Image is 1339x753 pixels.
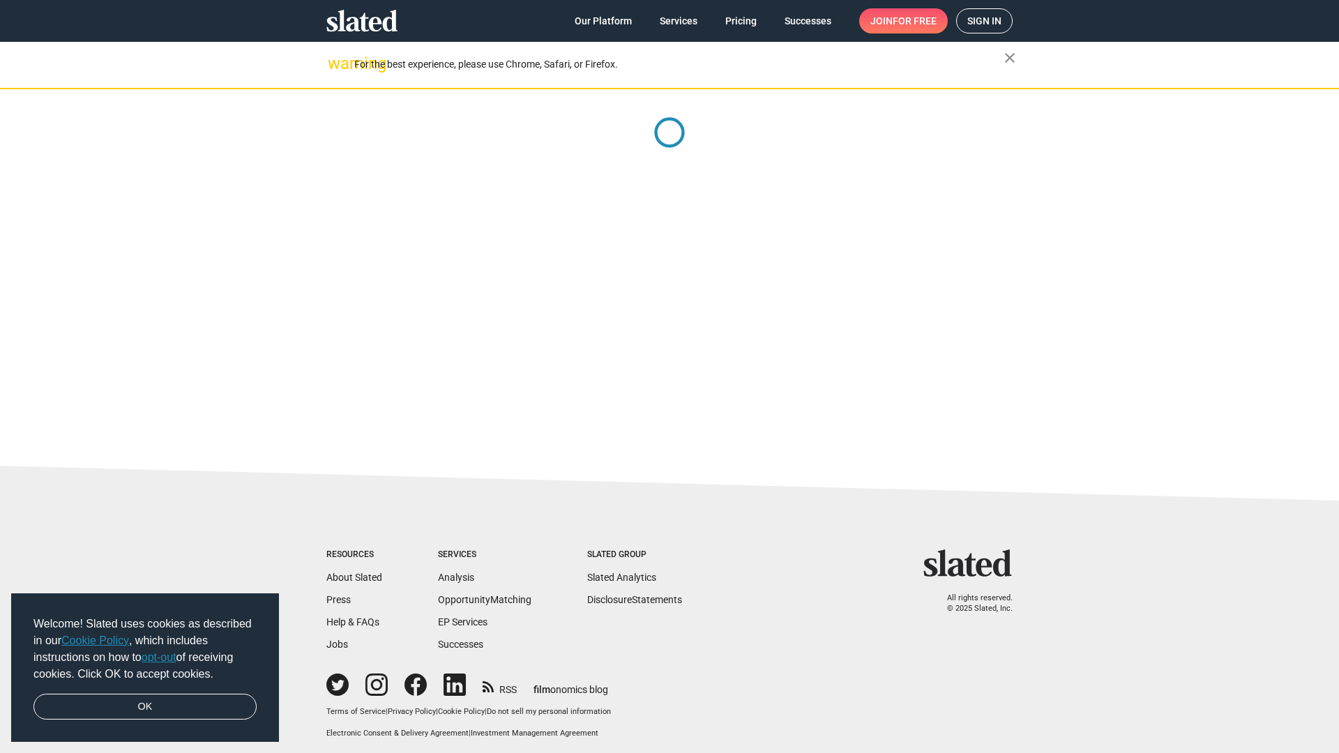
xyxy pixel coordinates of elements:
[438,639,483,650] a: Successes
[438,616,487,627] a: EP Services
[932,593,1013,614] p: All rights reserved. © 2025 Slated, Inc.
[859,8,948,33] a: Joinfor free
[326,639,348,650] a: Jobs
[773,8,842,33] a: Successes
[326,616,379,627] a: Help & FAQs
[563,8,643,33] a: Our Platform
[870,8,937,33] span: Join
[386,707,388,716] span: |
[660,8,697,33] span: Services
[534,684,550,695] span: film
[326,549,382,561] div: Resources
[326,729,469,738] a: Electronic Consent & Delivery Agreement
[487,707,611,717] button: Do not sell my personal information
[893,8,937,33] span: for free
[471,729,598,738] a: Investment Management Agreement
[587,594,682,605] a: DisclosureStatements
[967,9,1001,33] span: Sign in
[534,672,608,697] a: filmonomics blog
[328,55,345,72] mat-icon: warning
[354,55,1004,74] div: For the best experience, please use Chrome, Safari, or Firefox.
[438,594,531,605] a: OpportunityMatching
[649,8,709,33] a: Services
[33,694,257,720] a: dismiss cookie message
[436,707,438,716] span: |
[485,707,487,716] span: |
[142,651,176,663] a: opt-out
[725,8,757,33] span: Pricing
[33,616,257,683] span: Welcome! Slated uses cookies as described in our , which includes instructions on how to of recei...
[438,572,474,583] a: Analysis
[326,572,382,583] a: About Slated
[785,8,831,33] span: Successes
[587,549,682,561] div: Slated Group
[326,707,386,716] a: Terms of Service
[587,572,656,583] a: Slated Analytics
[483,675,517,697] a: RSS
[61,634,129,646] a: Cookie Policy
[469,729,471,738] span: |
[575,8,632,33] span: Our Platform
[326,594,351,605] a: Press
[388,707,436,716] a: Privacy Policy
[438,707,485,716] a: Cookie Policy
[11,593,279,743] div: cookieconsent
[438,549,531,561] div: Services
[714,8,768,33] a: Pricing
[956,8,1013,33] a: Sign in
[1001,50,1018,66] mat-icon: close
